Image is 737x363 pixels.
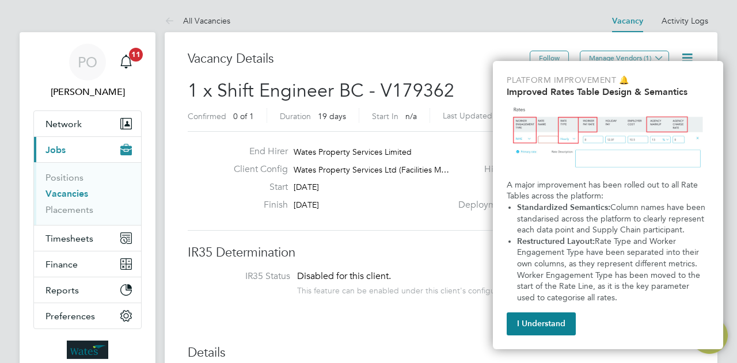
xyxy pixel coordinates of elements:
span: Preferences [45,311,95,322]
span: Wates Property Services Ltd (Facilities M… [294,165,449,175]
span: 19 days [318,111,346,121]
label: Finish [225,199,288,211]
p: A major improvement has been rolled out to all Rate Tables across the platform: [507,179,709,202]
img: wates-logo-retina.png [67,341,108,359]
label: Start [225,181,288,193]
a: Vacancies [45,188,88,199]
a: Go to home page [33,341,142,359]
label: IR35 Status [199,270,290,282]
label: Duration [280,111,311,121]
a: Go to account details [33,44,142,99]
label: Site [451,146,548,158]
h3: IR35 Determination [188,244,694,261]
button: Manage Vendors (1) [580,51,669,66]
a: All Vacancies [165,16,230,26]
label: Hiring Manager [451,163,548,175]
label: PO Manager [451,181,548,193]
label: Last Updated [443,110,492,121]
span: 0 of 1 [233,111,254,121]
a: Activity Logs [662,16,708,26]
span: Rate Type and Worker Engagement Type have been separated into their own columns, as they represen... [517,236,702,303]
span: [DATE] [294,200,319,210]
span: Column names have been standarised across the platform to clearly represent each data point and S... [517,202,708,235]
label: Deployment Manager [451,199,548,211]
label: Client Config [225,163,288,175]
label: Confirmed [188,111,226,121]
span: 11 [129,48,143,62]
span: PO [78,55,97,70]
strong: Standardized Semantics: [517,202,610,212]
a: Vacancy [612,16,643,26]
h3: Vacancy Details [188,51,530,67]
span: Finance [45,259,78,270]
a: Placements [45,204,93,215]
span: Jobs [45,144,66,155]
strong: Restructured Layout: [517,236,595,246]
label: Start In [372,111,398,121]
span: Paul Oddy [33,85,142,99]
label: End Hirer [225,146,288,158]
h3: Details [188,345,694,361]
span: Timesheets [45,233,93,244]
span: [DATE] [294,182,319,192]
div: This feature can be enabled under this client's configuration. [297,282,518,296]
button: I Understand [507,312,576,335]
button: Follow [530,51,569,66]
span: Reports [45,285,79,296]
span: Wates Property Services Limited [294,147,412,157]
span: Network [45,119,82,129]
img: Updated Rates Table Design & Semantics [507,102,709,175]
a: Positions [45,172,83,183]
span: n/a [405,111,417,121]
h2: Improved Rates Table Design & Semantics [507,86,709,97]
div: Improved Rate Table Semantics [493,61,723,349]
span: 1 x Shift Engineer BC - V179362 [188,79,454,102]
p: Platform Improvement 🔔 [507,75,709,86]
span: Disabled for this client. [297,270,391,282]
